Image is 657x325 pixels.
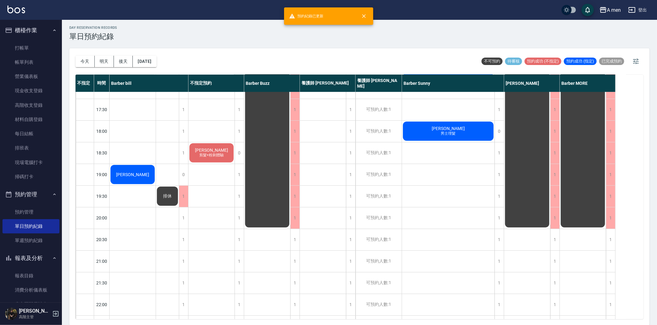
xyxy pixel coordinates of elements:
[179,207,188,229] div: 1
[194,148,229,153] span: [PERSON_NAME]
[94,120,110,142] div: 18:00
[482,58,503,64] span: 不可預約
[606,251,615,272] div: 1
[19,308,50,314] h5: [PERSON_NAME]
[346,207,355,229] div: 1
[356,142,402,164] div: 可預約人數:1
[179,121,188,142] div: 1
[2,155,59,170] a: 現場電腦打卡
[495,164,504,185] div: 1
[290,229,300,250] div: 1
[597,4,623,16] button: A men
[495,251,504,272] div: 1
[162,193,173,199] span: 排休
[356,164,402,185] div: 可預約人數:1
[550,229,560,250] div: 1
[179,142,188,164] div: 1
[235,229,244,250] div: 1
[179,251,188,272] div: 1
[2,250,59,266] button: 報表及分析
[606,272,615,294] div: 1
[2,127,59,141] a: 每日結帳
[133,56,156,67] button: [DATE]
[581,4,594,16] button: save
[179,186,188,207] div: 1
[179,294,188,315] div: 1
[290,164,300,185] div: 1
[110,75,188,92] div: Barber bill
[346,164,355,185] div: 1
[94,229,110,250] div: 20:30
[235,99,244,120] div: 1
[235,272,244,294] div: 1
[440,131,457,136] span: 男士理髮
[599,58,624,64] span: 已完成預約
[179,229,188,250] div: 1
[94,272,110,294] div: 21:30
[2,41,59,55] a: 打帳單
[179,272,188,294] div: 1
[235,121,244,142] div: 1
[235,207,244,229] div: 1
[346,121,355,142] div: 1
[495,272,504,294] div: 1
[356,207,402,229] div: 可預約人數:1
[606,99,615,120] div: 1
[235,186,244,207] div: 1
[356,186,402,207] div: 可預約人數:1
[2,269,59,283] a: 報表目錄
[606,164,615,185] div: 1
[235,294,244,315] div: 1
[2,112,59,127] a: 材料自購登錄
[290,142,300,164] div: 1
[607,6,621,14] div: A men
[626,4,650,16] button: 登出
[94,250,110,272] div: 21:00
[19,314,50,320] p: 高階主管
[2,219,59,233] a: 單日預約紀錄
[560,75,616,92] div: Barber MORE
[2,55,59,69] a: 帳單列表
[550,207,560,229] div: 1
[235,164,244,185] div: 1
[2,170,59,184] a: 掃碼打卡
[356,272,402,294] div: 可預約人數:1
[356,99,402,120] div: 可預約人數:1
[356,75,402,92] div: 養護師 [PERSON_NAME]
[505,58,522,64] span: 待審核
[2,205,59,219] a: 預約管理
[76,75,94,92] div: 不指定
[94,294,110,315] div: 22:00
[495,142,504,164] div: 1
[69,26,117,30] h2: day Reservation records
[346,229,355,250] div: 1
[290,186,300,207] div: 1
[290,121,300,142] div: 1
[115,172,150,177] span: [PERSON_NAME]
[356,121,402,142] div: 可預約人數:1
[289,13,324,19] span: 預約紀錄已更新
[114,56,133,67] button: 後天
[606,142,615,164] div: 1
[550,294,560,315] div: 1
[346,294,355,315] div: 1
[290,251,300,272] div: 1
[495,186,504,207] div: 1
[188,75,244,92] div: 不指定預約
[2,84,59,98] a: 現金收支登錄
[290,272,300,294] div: 1
[76,56,95,67] button: 今天
[94,164,110,185] div: 19:00
[2,22,59,38] button: 櫃檯作業
[356,229,402,250] div: 可預約人數:1
[495,294,504,315] div: 1
[550,272,560,294] div: 1
[495,121,504,142] div: 0
[94,99,110,120] div: 17:30
[606,207,615,229] div: 1
[550,121,560,142] div: 1
[94,75,110,92] div: 時間
[346,251,355,272] div: 1
[550,186,560,207] div: 1
[2,283,59,297] a: 消費分析儀表板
